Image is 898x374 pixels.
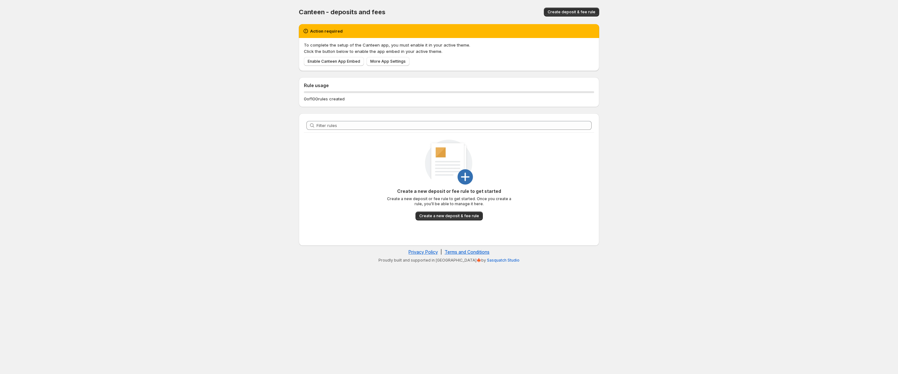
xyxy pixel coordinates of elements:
span: Canteen - deposits and fees [299,8,385,16]
p: Proudly built and supported in [GEOGRAPHIC_DATA]🍁by [302,258,596,263]
input: Filter rules [317,121,592,130]
a: Terms and Conditions [445,249,489,255]
p: Click the button below to enable the app embed in your active theme. [304,48,594,54]
span: Enable Canteen App Embed [308,59,360,64]
h2: Action required [310,28,343,34]
h2: Rule usage [304,82,594,89]
p: To complete the setup of the Canteen app, you must enable it in your active theme. [304,42,594,48]
p: Create a new deposit or fee rule to get started. Once you create a rule, you'll be able to manage... [386,196,512,206]
button: Create deposit & fee rule [544,8,599,16]
a: Privacy Policy [409,249,438,255]
p: Create a new deposit or fee rule to get started [386,188,512,194]
button: Create a new deposit & fee rule [415,212,483,220]
a: Sasquatch Studio [487,258,520,263]
span: Create a new deposit & fee rule [419,213,479,219]
a: More App Settings [366,57,409,66]
span: | [440,249,442,255]
a: Enable Canteen App Embed [304,57,364,66]
span: More App Settings [370,59,406,64]
p: 0 of 100 rules created [304,96,345,102]
span: Create deposit & fee rule [548,10,595,15]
